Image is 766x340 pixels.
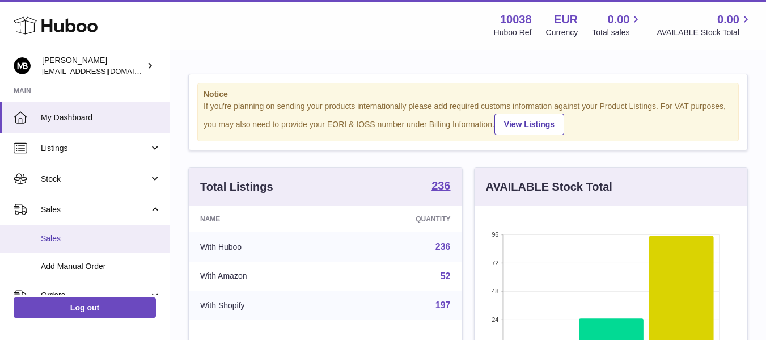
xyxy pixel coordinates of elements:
text: 24 [492,316,498,323]
div: [PERSON_NAME] [42,55,144,77]
a: Log out [14,297,156,318]
span: Orders [41,290,149,301]
div: Currency [546,27,578,38]
h3: Total Listings [200,179,273,195]
a: 0.00 Total sales [592,12,642,38]
span: 0.00 [717,12,739,27]
td: With Shopify [189,291,338,320]
span: Stock [41,174,149,184]
th: Quantity [338,206,462,232]
th: Name [189,206,338,232]
img: hi@margotbardot.com [14,57,31,74]
text: 72 [492,259,498,266]
a: View Listings [494,114,564,135]
a: 0.00 AVAILABLE Stock Total [657,12,752,38]
a: 52 [441,271,451,281]
span: Listings [41,143,149,154]
span: Add Manual Order [41,261,161,272]
text: 96 [492,231,498,238]
a: 197 [435,300,451,310]
strong: 10038 [500,12,532,27]
div: Huboo Ref [494,27,532,38]
span: Sales [41,233,161,244]
h3: AVAILABLE Stock Total [486,179,612,195]
span: AVAILABLE Stock Total [657,27,752,38]
strong: Notice [204,89,733,100]
td: With Huboo [189,232,338,262]
span: 0.00 [608,12,630,27]
a: 236 [435,242,451,251]
strong: 236 [431,180,450,191]
span: [EMAIL_ADDRESS][DOMAIN_NAME] [42,66,167,75]
span: Sales [41,204,149,215]
td: With Amazon [189,262,338,291]
span: Total sales [592,27,642,38]
div: If you're planning on sending your products internationally please add required customs informati... [204,101,733,135]
strong: EUR [554,12,578,27]
text: 48 [492,288,498,295]
span: My Dashboard [41,112,161,123]
a: 236 [431,180,450,194]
